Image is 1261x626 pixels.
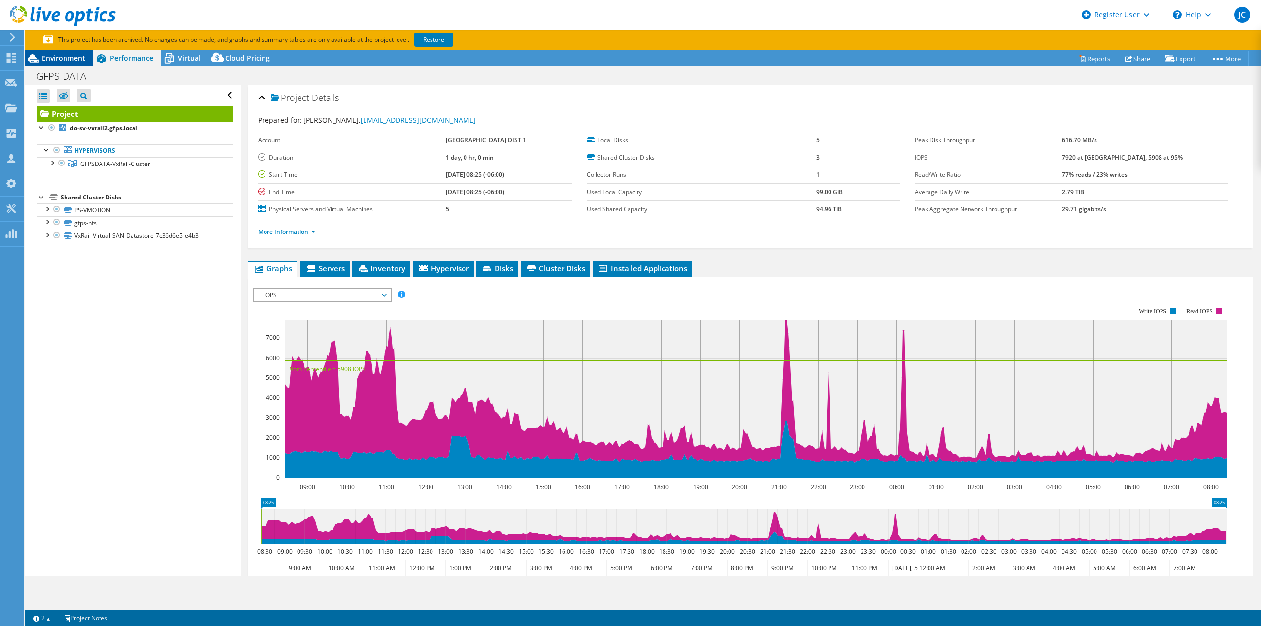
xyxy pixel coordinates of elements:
label: Duration [258,153,446,163]
text: Write IOPS [1139,308,1166,315]
text: 4000 [266,394,280,402]
text: 22:00 [811,483,826,491]
span: Project [271,93,309,103]
text: 12:00 [398,547,413,556]
b: 5 [446,205,449,213]
text: 02:30 [981,547,996,556]
span: Cluster Disks [526,264,585,273]
a: Project [37,106,233,122]
text: 18:00 [654,483,669,491]
span: JC [1234,7,1250,23]
h1: GFPS-DATA [32,71,101,82]
text: 2000 [266,433,280,442]
text: 01:00 [921,547,936,556]
text: 21:00 [771,483,787,491]
text: 05:30 [1102,547,1117,556]
span: Servers [305,264,345,273]
text: 10:00 [339,483,355,491]
text: 0 [276,473,280,482]
text: 21:00 [760,547,775,556]
text: 14:00 [497,483,512,491]
text: 07:00 [1162,547,1177,556]
text: 15:30 [538,547,554,556]
text: 12:30 [418,547,433,556]
b: 3 [816,153,820,162]
text: 03:30 [1021,547,1036,556]
text: 04:30 [1062,547,1077,556]
label: End Time [258,187,446,197]
svg: \n [1173,10,1182,19]
text: 22:30 [820,547,835,556]
label: Peak Disk Throughput [915,135,1062,145]
text: 19:30 [699,547,715,556]
text: 06:00 [1122,547,1137,556]
text: 23:30 [861,547,876,556]
b: 2.79 TiB [1062,188,1084,196]
span: [PERSON_NAME], [303,115,476,125]
a: [EMAIL_ADDRESS][DOMAIN_NAME] [361,115,476,125]
label: Local Disks [587,135,816,145]
b: [GEOGRAPHIC_DATA] DIST 1 [446,136,526,144]
text: 1000 [266,453,280,461]
b: 1 day, 0 hr, 0 min [446,153,494,162]
text: 23:00 [850,483,865,491]
text: 15:00 [519,547,534,556]
label: Peak Aggregate Network Throughput [915,204,1062,214]
b: 1 [816,170,820,179]
text: 03:00 [1001,547,1017,556]
a: Reports [1071,51,1118,66]
label: Read/Write Ratio [915,170,1062,180]
label: Used Local Capacity [587,187,816,197]
span: Installed Applications [597,264,687,273]
text: 01:00 [929,483,944,491]
text: 05:00 [1082,547,1097,556]
text: 13:30 [458,547,473,556]
text: 17:30 [619,547,634,556]
a: Project Notes [57,612,114,624]
text: 22:00 [800,547,815,556]
text: 16:00 [575,483,590,491]
text: 23:00 [840,547,856,556]
text: 08:30 [257,547,272,556]
a: do-sv-vxrail2.gfps.local [37,122,233,134]
a: Share [1118,51,1158,66]
text: 14:30 [498,547,514,556]
a: 2 [27,612,57,624]
text: 20:30 [740,547,755,556]
text: 13:00 [457,483,472,491]
text: 20:00 [732,483,747,491]
text: 08:00 [1202,547,1218,556]
text: 18:00 [639,547,655,556]
text: 10:30 [337,547,353,556]
span: Virtual [178,53,200,63]
text: 16:00 [559,547,574,556]
span: Performance [110,53,153,63]
b: [DATE] 08:25 (-06:00) [446,170,504,179]
text: 11:00 [379,483,394,491]
text: 19:00 [693,483,708,491]
text: 6000 [266,354,280,362]
b: 616.70 MB/s [1062,136,1097,144]
text: 18:30 [659,547,674,556]
text: 10:00 [317,547,332,556]
a: Hypervisors [37,144,233,157]
a: More [1203,51,1249,66]
text: Read IOPS [1187,308,1213,315]
text: 09:00 [277,547,293,556]
b: 99.00 GiB [816,188,843,196]
b: 94.96 TiB [816,205,842,213]
a: GFPSDATA-VxRail-Cluster [37,157,233,170]
b: do-sv-vxrail2.gfps.local [70,124,137,132]
text: 17:00 [599,547,614,556]
label: Account [258,135,446,145]
label: Used Shared Capacity [587,204,816,214]
text: 02:00 [961,547,976,556]
text: 02:00 [968,483,983,491]
text: 16:30 [579,547,594,556]
text: 01:30 [941,547,956,556]
text: 05:00 [1086,483,1101,491]
div: Shared Cluster Disks [61,192,233,203]
text: 5000 [266,373,280,382]
text: 09:00 [300,483,315,491]
p: This project has been archived. No changes can be made, and graphs and summary tables are only av... [43,34,526,45]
